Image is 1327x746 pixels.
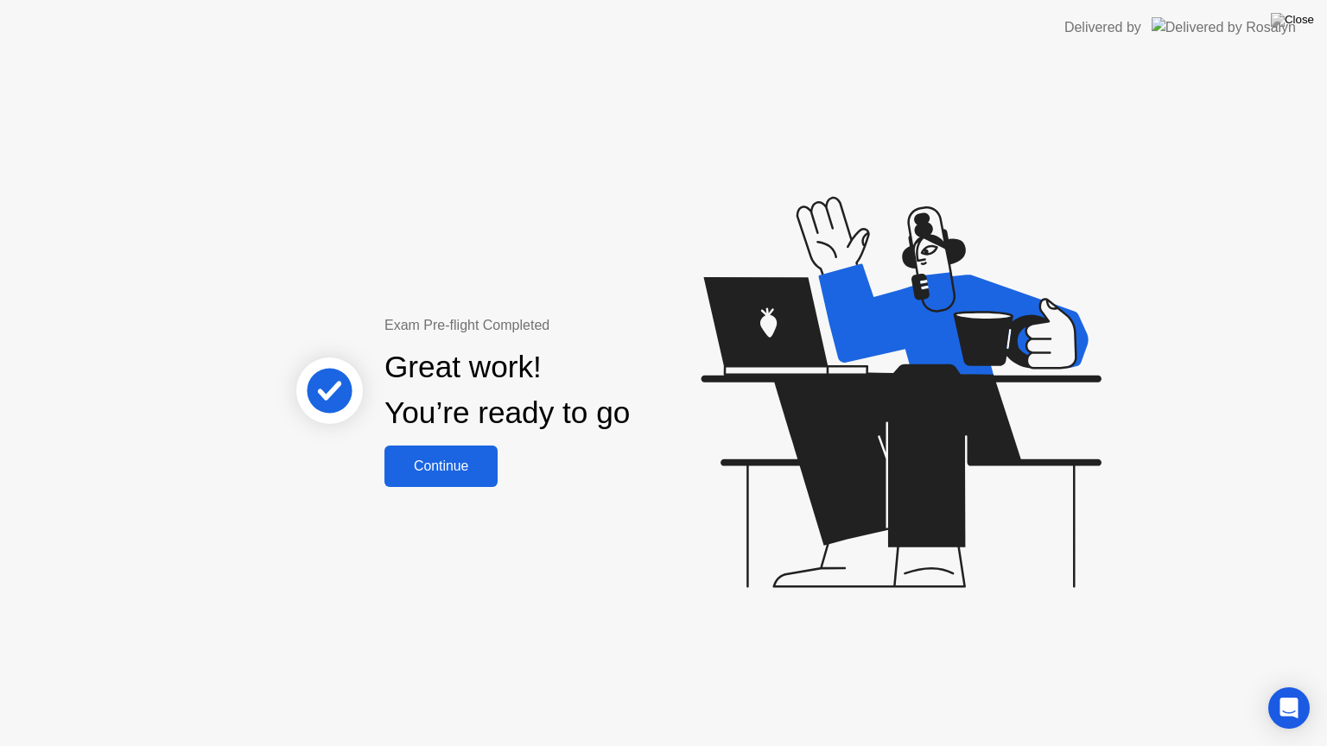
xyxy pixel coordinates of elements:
[1064,17,1141,38] div: Delivered by
[390,458,492,474] div: Continue
[384,446,498,487] button: Continue
[384,345,630,436] div: Great work! You’re ready to go
[1152,17,1296,37] img: Delivered by Rosalyn
[1268,687,1310,729] div: Open Intercom Messenger
[384,315,741,336] div: Exam Pre-flight Completed
[1271,13,1314,27] img: Close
